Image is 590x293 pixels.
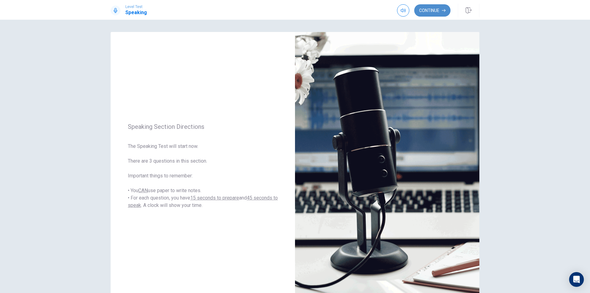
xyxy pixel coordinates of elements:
[414,4,450,17] button: Continue
[125,9,147,16] h1: Speaking
[569,272,584,287] div: Open Intercom Messenger
[125,5,147,9] span: Level Test
[128,143,278,209] span: The Speaking Test will start now. There are 3 questions in this section. Important things to reme...
[128,123,278,130] span: Speaking Section Directions
[190,195,239,201] u: 15 seconds to prepare
[138,188,148,193] u: CAN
